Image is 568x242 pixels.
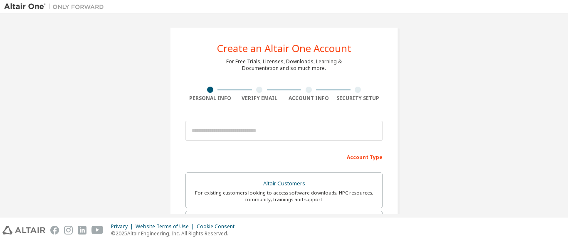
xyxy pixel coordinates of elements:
div: Personal Info [185,95,235,102]
div: Create an Altair One Account [217,43,351,53]
img: facebook.svg [50,226,59,235]
div: For Free Trials, Licenses, Downloads, Learning & Documentation and so much more. [226,58,342,72]
div: Altair Customers [191,178,377,190]
div: Cookie Consent [197,223,240,230]
img: instagram.svg [64,226,73,235]
div: Verify Email [235,95,284,102]
div: Privacy [111,223,136,230]
div: For existing customers looking to access software downloads, HPC resources, community, trainings ... [191,190,377,203]
img: Altair One [4,2,108,11]
img: youtube.svg [91,226,104,235]
div: Security Setup [333,95,383,102]
img: altair_logo.svg [2,226,45,235]
img: linkedin.svg [78,226,86,235]
div: Website Terms of Use [136,223,197,230]
div: Account Type [185,150,383,163]
p: © 2025 Altair Engineering, Inc. All Rights Reserved. [111,230,240,237]
div: Account Info [284,95,333,102]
